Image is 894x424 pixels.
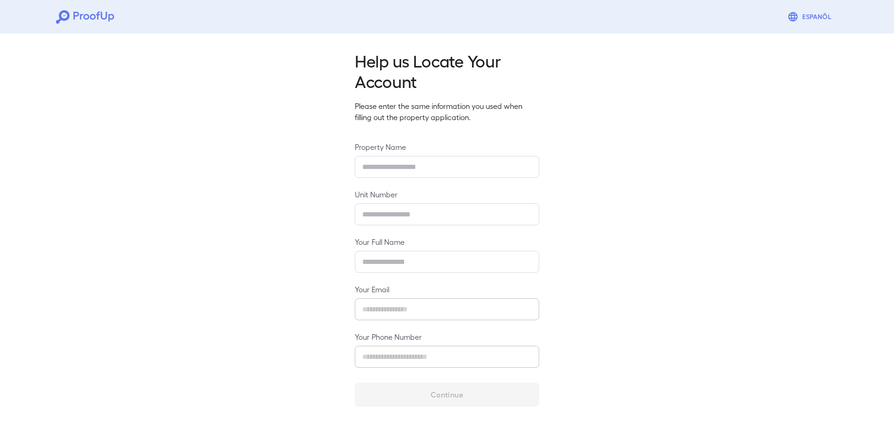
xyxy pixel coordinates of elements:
[355,331,539,342] label: Your Phone Number
[355,284,539,295] label: Your Email
[355,189,539,200] label: Unit Number
[355,236,539,247] label: Your Full Name
[355,141,539,152] label: Property Name
[784,7,838,26] button: Espanõl
[355,101,539,123] p: Please enter the same information you used when filling out the property application.
[355,50,539,91] h2: Help us Locate Your Account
